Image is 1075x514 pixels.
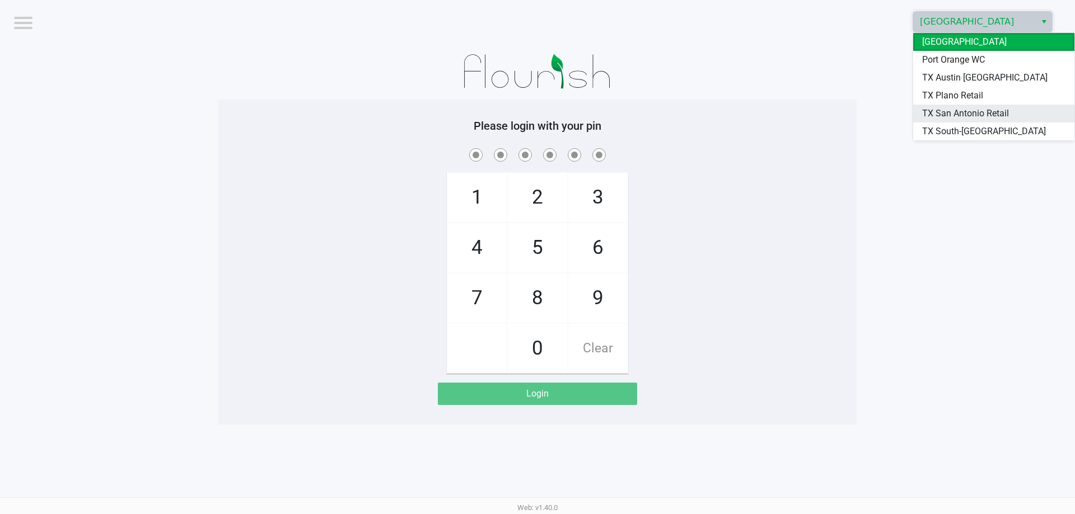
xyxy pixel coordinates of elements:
[922,89,983,102] span: TX Plano Retail
[447,173,507,222] span: 1
[922,35,1007,49] span: [GEOGRAPHIC_DATA]
[517,503,558,512] span: Web: v1.40.0
[508,173,567,222] span: 2
[568,273,628,323] span: 9
[447,223,507,272] span: 4
[922,53,985,67] span: Port Orange WC
[447,273,507,323] span: 7
[922,125,1065,152] span: TX South-[GEOGRAPHIC_DATA] Retail
[508,223,567,272] span: 5
[568,324,628,373] span: Clear
[568,223,628,272] span: 6
[920,15,1029,29] span: [GEOGRAPHIC_DATA]
[508,324,567,373] span: 0
[227,119,848,133] h5: Please login with your pin
[1036,12,1052,32] button: Select
[508,273,567,323] span: 8
[922,71,1048,84] span: TX Austin [GEOGRAPHIC_DATA]
[922,107,1009,120] span: TX San Antonio Retail
[568,173,628,222] span: 3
